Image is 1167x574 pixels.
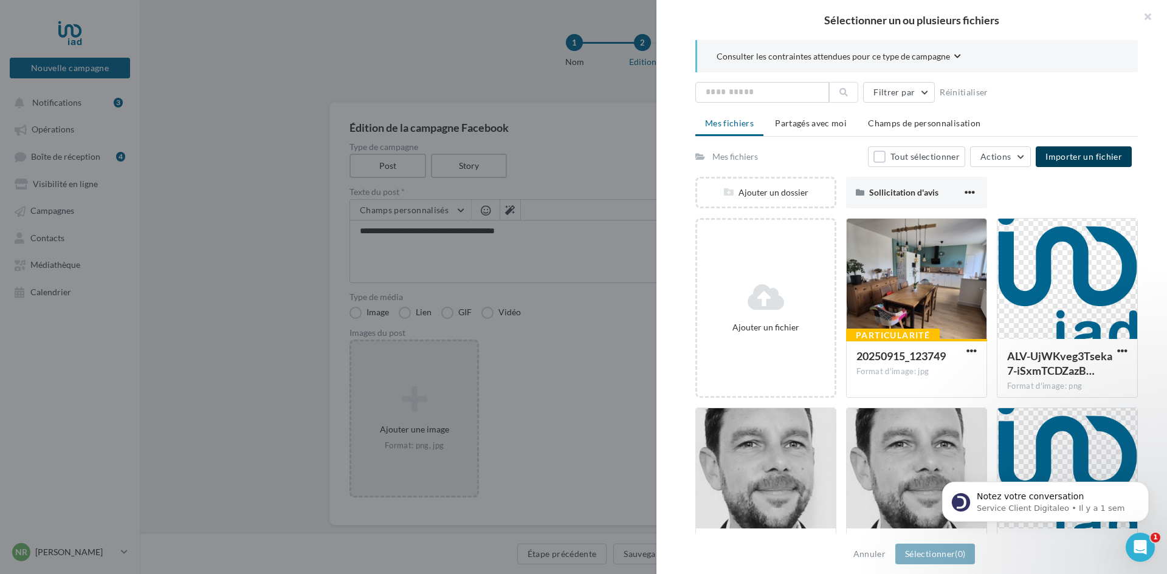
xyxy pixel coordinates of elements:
[697,186,835,199] div: Ajouter un dossier
[868,146,965,167] button: Tout sélectionner
[895,544,975,564] button: Sélectionner(0)
[1007,381,1127,392] div: Format d'image: png
[863,82,935,103] button: Filtrer par
[849,547,890,561] button: Annuler
[1151,533,1160,542] span: 1
[846,329,940,342] div: Particularité
[676,15,1148,26] h2: Sélectionner un ou plusieurs fichiers
[705,118,754,128] span: Mes fichiers
[775,118,847,128] span: Partagés avec moi
[869,187,938,197] span: Sollicitation d'avis
[717,50,950,63] span: Consulter les contraintes attendues pour ce type de campagne
[1007,349,1112,377] span: ALV-UjWKveg3Tseka7-iSxmTCDZazBH-5vAmQOMeednM8Ncup_gU7qq2
[970,146,1031,167] button: Actions
[856,366,977,377] div: Format d'image: jpg
[1126,533,1155,562] iframe: Intercom live chat
[924,456,1167,541] iframe: Intercom notifications message
[1036,146,1132,167] button: Importer un fichier
[856,349,946,363] span: 20250915_123749
[868,118,980,128] span: Champs de personnalisation
[712,151,758,163] div: Mes fichiers
[935,85,993,100] button: Réinitialiser
[1045,151,1122,162] span: Importer un fichier
[702,321,830,333] div: Ajouter un fichier
[955,548,965,559] span: (0)
[717,50,961,65] button: Consulter les contraintes attendues pour ce type de campagne
[980,151,1011,162] span: Actions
